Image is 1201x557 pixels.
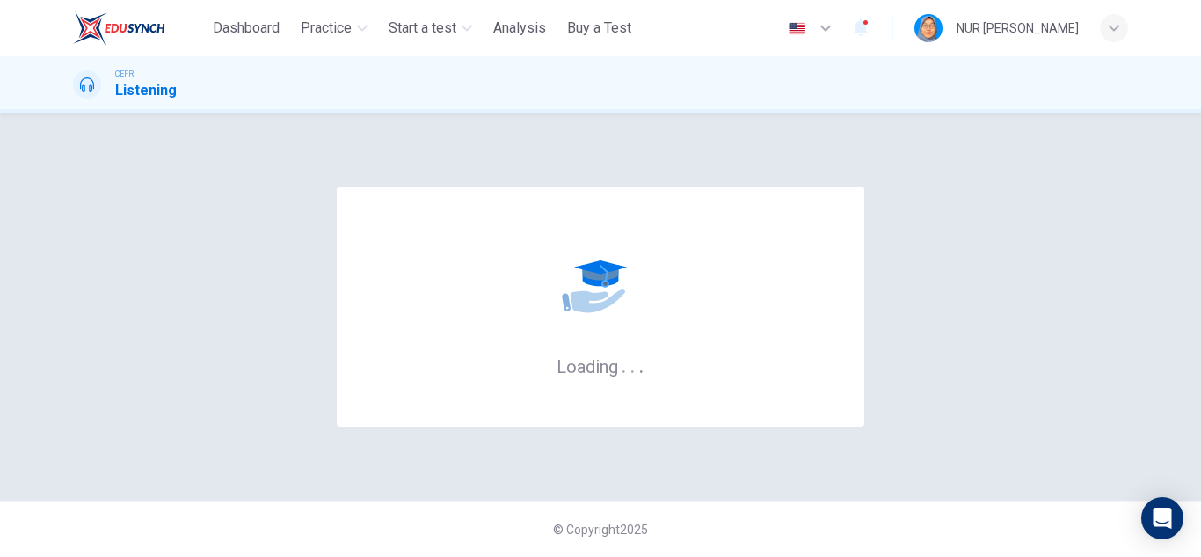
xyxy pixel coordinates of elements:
h6: Loading [557,355,644,377]
button: Analysis [486,12,553,44]
span: Start a test [389,18,456,39]
h6: . [621,350,627,379]
span: Analysis [493,18,546,39]
button: Start a test [382,12,479,44]
div: Open Intercom Messenger [1141,497,1183,539]
span: Practice [301,18,352,39]
span: © Copyright 2025 [553,523,648,537]
button: Practice [294,12,375,44]
button: Dashboard [206,12,287,44]
span: Dashboard [213,18,280,39]
button: Buy a Test [560,12,638,44]
img: ELTC logo [73,11,165,46]
h1: Listening [115,80,177,101]
img: en [786,22,808,35]
h6: . [630,350,636,379]
div: NUR [PERSON_NAME] [957,18,1079,39]
span: Buy a Test [567,18,631,39]
h6: . [638,350,644,379]
a: ELTC logo [73,11,206,46]
span: CEFR [115,68,134,80]
img: Profile picture [914,14,943,42]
